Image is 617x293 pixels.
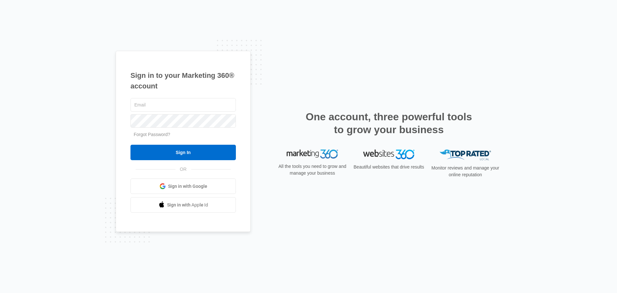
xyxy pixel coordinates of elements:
[429,165,501,178] p: Monitor reviews and manage your online reputation
[175,166,191,173] span: OR
[134,132,170,137] a: Forgot Password?
[130,197,236,213] a: Sign in with Apple Id
[168,183,207,190] span: Sign in with Google
[304,110,474,136] h2: One account, three powerful tools to grow your business
[130,70,236,91] h1: Sign in to your Marketing 360® account
[353,164,425,170] p: Beautiful websites that drive results
[276,163,348,177] p: All the tools you need to grow and manage your business
[167,202,208,208] span: Sign in with Apple Id
[363,150,415,159] img: Websites 360
[287,150,338,159] img: Marketing 360
[130,179,236,194] a: Sign in with Google
[440,150,491,160] img: Top Rated Local
[130,145,236,160] input: Sign In
[130,98,236,112] input: Email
